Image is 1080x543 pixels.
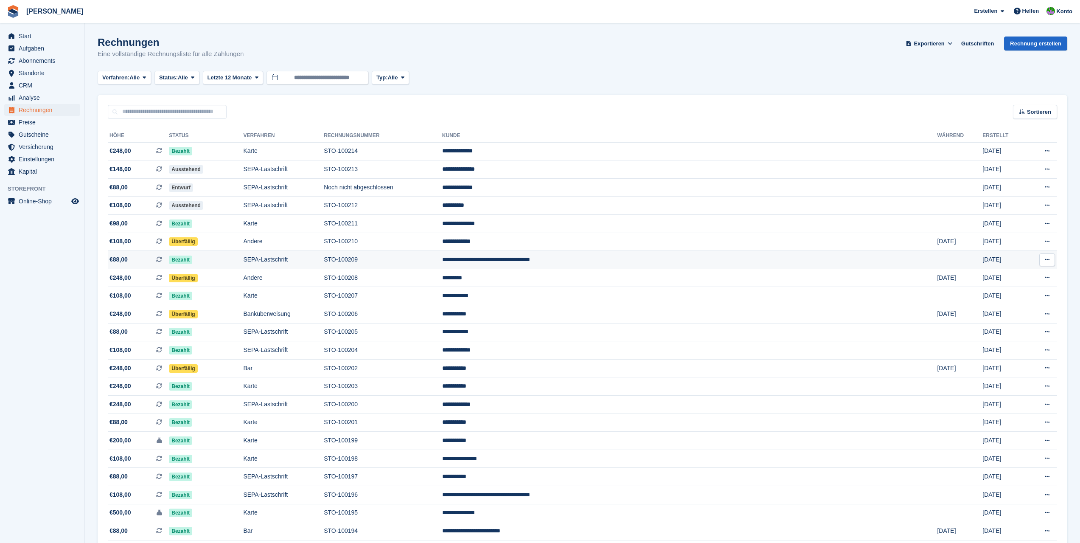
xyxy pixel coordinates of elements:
span: Bezahlt [169,418,192,427]
span: €248,00 [109,273,131,282]
button: Typ: Alle [372,71,409,85]
span: Status: [159,73,178,82]
td: STO-100203 [324,377,442,396]
span: Alle [178,73,188,82]
th: Verfahren [243,129,324,143]
span: Analyse [19,92,70,104]
td: [DATE] [982,522,1027,540]
a: menu [4,129,80,141]
button: Exportieren [904,37,954,51]
span: €88,00 [109,418,128,427]
td: STO-100214 [324,142,442,160]
span: Online-Shop [19,195,70,207]
button: Verfahren: Alle [98,71,151,85]
td: SEPA-Lastschrift [243,468,324,486]
td: SEPA-Lastschrift [243,160,324,179]
a: Vorschau-Shop [70,196,80,206]
span: Einstellungen [19,153,70,165]
td: Bar [243,522,324,540]
td: SEPA-Lastschrift [243,396,324,414]
span: €248,00 [109,382,131,391]
button: Letzte 12 Monate [203,71,264,85]
td: STO-100201 [324,414,442,432]
span: Überfällig [169,274,197,282]
td: [DATE] [982,486,1027,504]
button: Status: Alle [154,71,199,85]
span: Alle [129,73,140,82]
td: SEPA-Lastschrift [243,178,324,197]
span: CRM [19,79,70,91]
span: Bezahlt [169,527,192,535]
td: [DATE] [982,197,1027,215]
span: €108,00 [109,291,131,300]
td: Banküberweisung [243,305,324,324]
td: [DATE] [982,504,1027,522]
span: Bezahlt [169,509,192,517]
td: STO-100206 [324,305,442,324]
span: Helfen [1022,7,1039,15]
td: Karte [243,377,324,396]
td: [DATE] [982,269,1027,287]
a: Gutschriften [958,37,997,51]
span: €248,00 [109,400,131,409]
td: [DATE] [937,269,982,287]
span: Storefront [8,185,84,193]
td: STO-100211 [324,215,442,233]
a: menu [4,104,80,116]
td: [DATE] [982,396,1027,414]
span: Überfällig [169,237,197,246]
td: STO-100202 [324,359,442,377]
td: STO-100209 [324,251,442,269]
td: Andere [243,233,324,251]
td: Karte [243,287,324,305]
th: Rechnungsnummer [324,129,442,143]
span: Aufgaben [19,42,70,54]
td: [DATE] [982,359,1027,377]
td: STO-100208 [324,269,442,287]
span: Bezahlt [169,491,192,499]
span: Bezahlt [169,473,192,481]
td: [DATE] [937,233,982,251]
a: menu [4,67,80,79]
td: [DATE] [937,522,982,540]
span: Überfällig [169,310,197,318]
span: Bezahlt [169,346,192,354]
span: €88,00 [109,526,128,535]
td: [DATE] [982,251,1027,269]
a: menu [4,79,80,91]
a: menu [4,55,80,67]
td: Karte [243,450,324,468]
span: €108,00 [109,346,131,354]
td: [DATE] [982,341,1027,360]
span: €88,00 [109,472,128,481]
td: [DATE] [982,142,1027,160]
span: Erstellen [974,7,997,15]
td: Karte [243,142,324,160]
td: [DATE] [982,432,1027,450]
td: STO-100204 [324,341,442,360]
span: Abonnements [19,55,70,67]
td: Karte [243,414,324,432]
td: STO-100207 [324,287,442,305]
td: STO-100196 [324,486,442,504]
span: Bezahlt [169,455,192,463]
span: €88,00 [109,327,128,336]
td: [DATE] [982,215,1027,233]
td: [DATE] [982,450,1027,468]
span: €108,00 [109,201,131,210]
a: menu [4,42,80,54]
td: STO-100195 [324,504,442,522]
span: €88,00 [109,255,128,264]
th: Kunde [442,129,937,143]
img: stora-icon-8386f47178a22dfd0bd8f6a31ec36ba5ce8667c1dd55bd0f319d3a0aa187defe.svg [7,5,20,18]
span: Verfahren: [102,73,129,82]
td: [DATE] [982,414,1027,432]
span: Gutscheine [19,129,70,141]
span: €200,00 [109,436,131,445]
span: Sortieren [1027,108,1051,116]
td: SEPA-Lastschrift [243,323,324,341]
span: €500,00 [109,508,131,517]
span: Bezahlt [169,436,192,445]
a: [PERSON_NAME] [23,4,87,18]
span: Start [19,30,70,42]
